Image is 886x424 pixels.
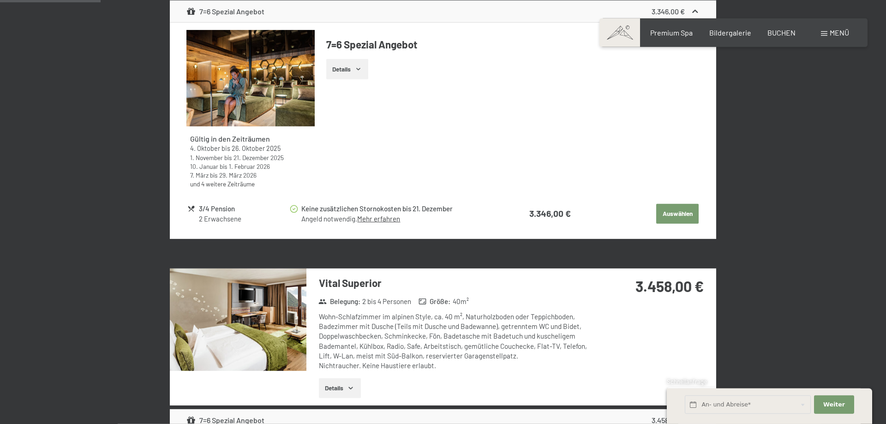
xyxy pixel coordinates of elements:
[635,277,704,295] strong: 3.458,00 €
[190,144,220,152] time: 04.10.2025
[190,162,218,170] time: 10.01.2026
[186,6,265,17] div: 7=6 Spezial Angebot
[301,214,493,224] div: Angeld notwendig.
[650,28,693,37] a: Premium Spa
[318,297,360,306] strong: Belegung :
[357,215,400,223] a: Mehr erfahren
[232,144,281,152] time: 26.10.2025
[190,153,311,162] div: bis
[830,28,849,37] span: Menü
[319,378,361,399] button: Details
[170,269,306,371] img: mss_renderimg.php
[190,134,270,143] strong: Gültig in den Zeiträumen
[301,203,493,214] div: Keine zusätzlichen Stornokosten bis 21. Dezember
[319,312,593,371] div: Wohn-Schlafzimmer im alpinen Style, ca. 40 m², Naturholzboden oder Teppichboden, Badezimmer mit D...
[186,30,315,126] img: mss_renderimg.php
[190,144,311,153] div: bis
[199,214,289,224] div: 2 Erwachsene
[419,297,451,306] strong: Größe :
[190,171,311,179] div: bis
[767,28,796,37] a: BUCHEN
[529,208,571,219] strong: 3.346,00 €
[709,28,751,37] a: Bildergalerie
[233,154,284,161] time: 21.12.2025
[326,37,700,52] h4: 7=6 Spezial Angebot
[319,276,593,290] h3: Vital Superior
[219,171,257,179] time: 29.03.2026
[170,0,716,23] div: 7=6 Spezial Angebot3.346,00 €
[814,395,854,414] button: Weiter
[326,59,368,79] button: Details
[656,204,699,224] button: Auswählen
[652,7,685,16] strong: 3.346,00 €
[190,180,255,188] a: und 4 weitere Zeiträume
[229,162,270,170] time: 01.02.2026
[823,400,845,409] span: Weiter
[190,162,311,171] div: bis
[362,297,411,306] span: 2 bis 4 Personen
[190,154,223,161] time: 01.11.2025
[190,171,209,179] time: 07.03.2026
[199,203,289,214] div: 3/4 Pension
[667,378,707,385] span: Schnellanfrage
[453,297,469,306] span: 40 m²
